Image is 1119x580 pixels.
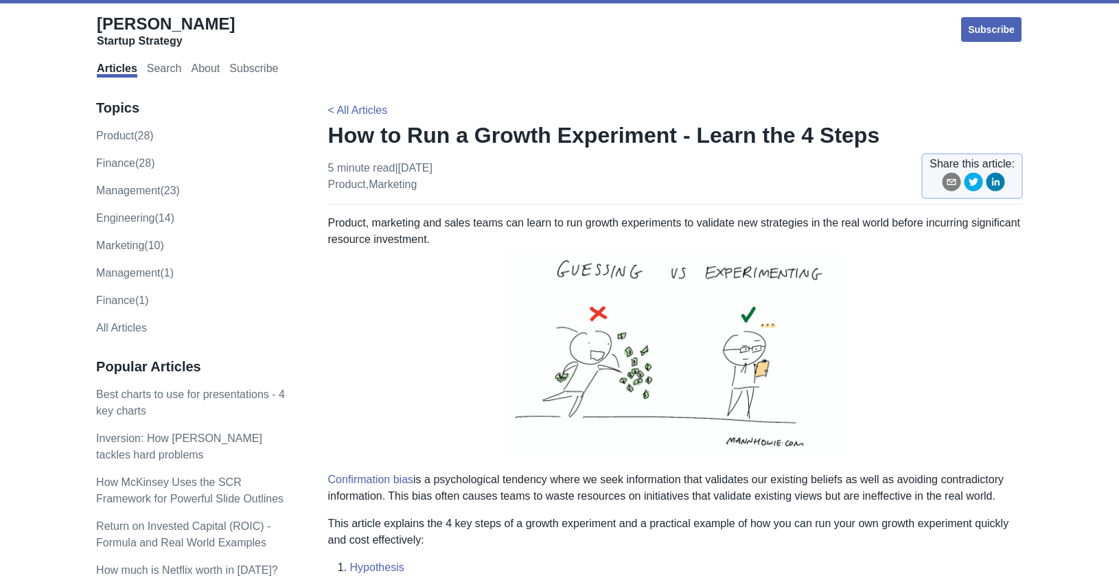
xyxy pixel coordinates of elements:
a: Hypothesis [350,561,404,573]
button: twitter [964,172,983,196]
a: product [328,178,366,190]
span: Share this article: [930,156,1015,172]
a: engineering(14) [96,212,174,224]
a: Management(1) [96,267,174,279]
a: Confirmation bias [328,474,414,485]
a: How McKinsey Uses the SCR Framework for Powerful Slide Outlines [96,476,284,504]
a: management(23) [96,185,180,196]
a: About [192,62,220,78]
a: Articles [97,62,137,78]
a: Finance(1) [96,294,148,306]
p: is a psychological tendency where we seek information that validates our existing beliefs as well... [328,472,1023,504]
h3: Popular Articles [96,358,299,375]
span: [PERSON_NAME] [97,14,235,33]
p: Product, marketing and sales teams can learn to run growth experiments to validate new strategies... [328,215,1023,461]
a: marketing [369,178,417,190]
button: email [942,172,961,196]
a: Search [147,62,182,78]
a: [PERSON_NAME]Startup Strategy [97,14,235,48]
div: Startup Strategy [97,34,235,48]
a: Inversion: How [PERSON_NAME] tackles hard problems [96,432,262,461]
img: guess_vs_experiment [505,248,846,461]
p: 5 minute read | [DATE] , [328,160,432,193]
a: Best charts to use for presentations - 4 key charts [96,388,285,417]
h3: Topics [96,100,299,117]
button: linkedin [986,172,1005,196]
a: finance(28) [96,157,154,169]
a: product(28) [96,130,154,141]
a: All Articles [96,322,147,334]
p: This article explains the 4 key steps of a growth experiment and a practical example of how you c... [328,515,1023,548]
a: Subscribe [229,62,278,78]
a: Subscribe [960,16,1023,43]
a: Return on Invested Capital (ROIC) - Formula and Real World Examples [96,520,270,548]
h1: How to Run a Growth Experiment - Learn the 4 Steps [328,121,1023,149]
a: < All Articles [328,104,388,116]
a: marketing(10) [96,240,164,251]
